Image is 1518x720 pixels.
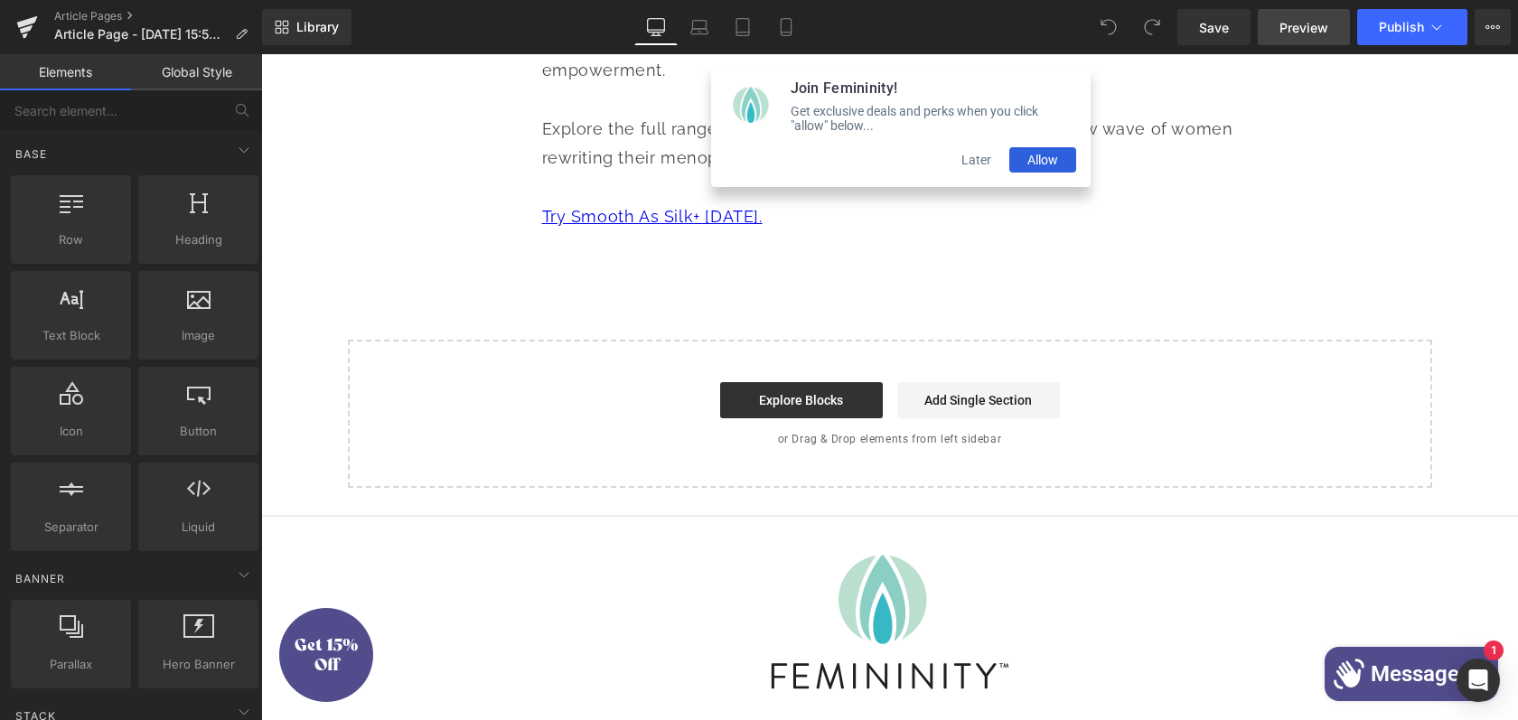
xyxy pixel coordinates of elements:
[18,554,112,648] div: Get 15% Off
[16,655,126,674] span: Parallax
[281,61,977,119] div: Explore the full range of sea buckthorn supplements and join a new wave of women rewriting their ...
[1134,9,1170,45] button: Redo
[33,581,98,621] span: Get 15% Off
[144,422,253,441] span: Button
[764,9,808,45] a: Mobile
[1058,593,1242,651] inbox-online-store-chat: Shopify online store chat
[529,25,815,42] h2: Join Femininity!
[281,153,501,172] a: Try Smooth As Silk+ [DATE].
[296,19,339,35] span: Library
[131,54,262,90] a: Global Style
[16,230,126,249] span: Row
[1091,9,1127,45] button: Undo
[262,9,351,45] a: New Library
[1379,20,1424,34] span: Publish
[1457,659,1500,702] div: Open Intercom Messenger
[144,230,253,249] span: Heading
[529,50,815,79] p: Get exclusive deals and perks when you click "allow" below...
[144,326,253,345] span: Image
[54,27,228,42] span: Article Page - [DATE] 15:52:46
[678,9,721,45] a: Laptop
[116,379,1142,391] p: or Drag & Drop elements from left sidebar
[1258,9,1350,45] a: Preview
[459,328,622,364] a: Explore Blocks
[1357,9,1467,45] button: Publish
[1199,18,1229,37] span: Save
[16,422,126,441] span: Icon
[748,93,815,118] button: Allow
[14,570,67,587] span: Banner
[16,326,126,345] span: Text Block
[636,328,799,364] a: Add Single Section
[1475,9,1511,45] button: More
[144,518,253,537] span: Liquid
[634,9,678,45] a: Desktop
[682,93,748,118] button: Later
[144,655,253,674] span: Hero Banner
[1279,18,1328,37] span: Preview
[14,145,49,163] span: Base
[721,9,764,45] a: Tablet
[16,518,126,537] span: Separator
[54,9,262,23] a: Article Pages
